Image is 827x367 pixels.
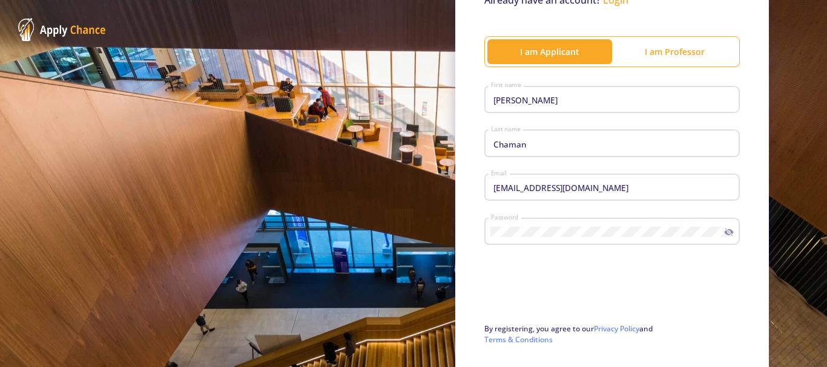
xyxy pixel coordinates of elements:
img: ApplyChance Logo [18,18,106,41]
p: By registering, you agree to our and [484,323,740,345]
iframe: reCAPTCHA [484,267,668,314]
div: I am Professor [612,45,737,58]
div: I am Applicant [487,45,612,58]
a: Terms & Conditions [484,334,553,345]
a: Privacy Policy [594,323,639,334]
